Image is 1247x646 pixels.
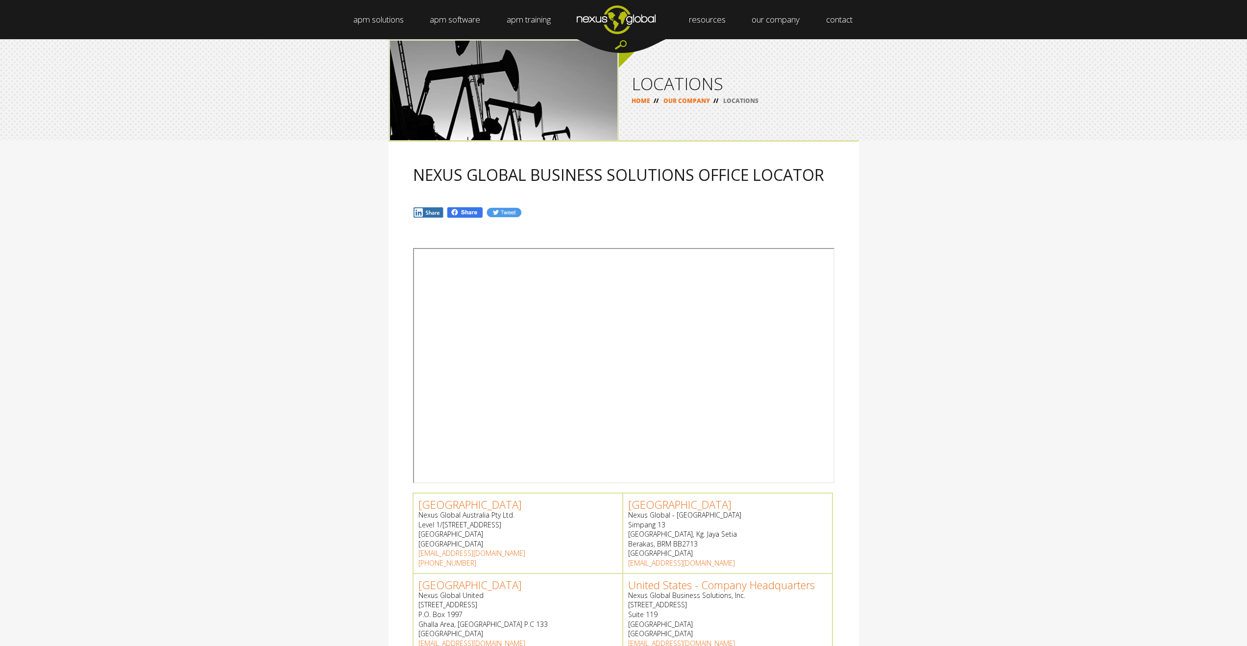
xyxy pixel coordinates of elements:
h2: NEXUS GLOBAL BUSINESS SOLUTIONS OFFICE LOCATOR [413,166,834,183]
span: // [650,97,662,105]
p: Nexus Global - [GEOGRAPHIC_DATA] Simpang 13 [GEOGRAPHIC_DATA], Kg. Jaya Setia Berakas, BRM BB2713... [628,510,827,558]
img: Tw.jpg [486,207,521,218]
a: OUR COMPANY [663,97,710,105]
a: [PHONE_NUMBER] [418,558,476,568]
a: [GEOGRAPHIC_DATA] [418,497,522,512]
a: United States - Company Headquarters [628,577,815,592]
img: In.jpg [413,207,444,218]
a: [GEOGRAPHIC_DATA] [628,497,732,512]
h1: LOCATIONS [632,75,846,92]
p: Nexus Global Australia Pty Ltd. Level 1/[STREET_ADDRESS] [GEOGRAPHIC_DATA] [GEOGRAPHIC_DATA] [418,510,617,548]
img: Fb.png [446,206,484,219]
span: // [710,97,722,105]
a: [EMAIL_ADDRESS][DOMAIN_NAME] [628,558,735,568]
p: Nexus Global United [STREET_ADDRESS] P.O. Box 1997 Ghalla Area, [GEOGRAPHIC_DATA] P.C 133 [GEOGRA... [418,591,617,639]
p: Nexus Global Business Solutions, Inc. [STREET_ADDRESS] Suite 119 [GEOGRAPHIC_DATA] [GEOGRAPHIC_DATA] [628,591,827,639]
a: [EMAIL_ADDRESS][DOMAIN_NAME] [418,548,525,558]
a: HOME [632,97,650,105]
a: [GEOGRAPHIC_DATA] [418,577,522,592]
